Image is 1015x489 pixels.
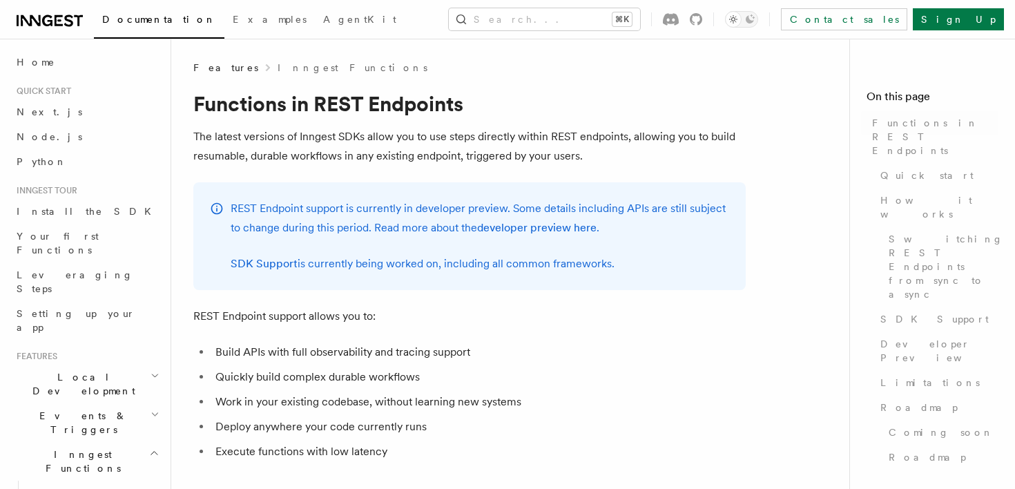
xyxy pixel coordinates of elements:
a: Functions in REST Endpoints [867,111,998,163]
a: Home [11,50,162,75]
p: is currently being worked on, including all common frameworks. [231,254,729,274]
span: Quick start [11,86,71,97]
span: Inngest tour [11,185,77,196]
a: Documentation [94,4,224,39]
a: Inngest Functions [278,61,427,75]
a: Next.js [11,99,162,124]
a: Roadmap [875,395,998,420]
span: Functions in REST Endpoints [872,116,998,157]
span: AgentKit [323,14,396,25]
a: Python [11,149,162,174]
button: Events & Triggers [11,403,162,442]
a: Quick start [875,163,998,188]
span: Leveraging Steps [17,269,133,294]
li: Execute functions with low latency [211,442,746,461]
a: Limitations [875,370,998,395]
a: Contact sales [781,8,907,30]
a: AgentKit [315,4,405,37]
a: developer preview here [477,221,597,234]
span: Quick start [880,169,974,182]
kbd: ⌘K [612,12,632,26]
a: Setting up your app [11,301,162,340]
span: Documentation [102,14,216,25]
li: Work in your existing codebase, without learning new systems [211,392,746,412]
span: Install the SDK [17,206,159,217]
span: Roadmap [889,450,966,464]
span: Developer Preview [880,337,998,365]
a: SDK Support [875,307,998,332]
span: Features [193,61,258,75]
span: Features [11,351,57,362]
a: How it works [875,188,998,227]
span: Local Development [11,370,151,398]
h1: Functions in REST Endpoints [193,91,746,116]
span: Switching REST Endpoints from sync to async [889,232,1003,301]
span: Examples [233,14,307,25]
li: Quickly build complex durable workflows [211,367,746,387]
a: Node.js [11,124,162,149]
span: Limitations [880,376,980,390]
p: REST Endpoint support allows you to: [193,307,746,326]
a: Developer Preview [875,332,998,370]
span: Roadmap [880,401,958,414]
span: Coming soon [889,425,994,439]
span: Node.js [17,131,82,142]
p: The latest versions of Inngest SDKs allow you to use steps directly within REST endpoints, allowi... [193,127,746,166]
span: Setting up your app [17,308,135,333]
button: Search...⌘K [449,8,640,30]
a: Coming soon [883,420,998,445]
a: SDK Support [231,257,298,270]
li: Build APIs with full observability and tracing support [211,343,746,362]
a: Install the SDK [11,199,162,224]
button: Toggle dark mode [725,11,758,28]
button: Local Development [11,365,162,403]
span: Inngest Functions [11,448,149,475]
li: Deploy anywhere your code currently runs [211,417,746,437]
a: Switching REST Endpoints from sync to async [883,227,998,307]
span: Python [17,156,67,167]
span: Your first Functions [17,231,99,256]
span: Home [17,55,55,69]
a: Roadmap [883,445,998,470]
a: Examples [224,4,315,37]
span: Next.js [17,106,82,117]
span: How it works [880,193,998,221]
span: SDK Support [880,312,989,326]
a: Leveraging Steps [11,262,162,301]
span: Events & Triggers [11,409,151,437]
h4: On this page [867,88,998,111]
p: REST Endpoint support is currently in developer preview. Some details including APIs are still su... [231,199,729,238]
button: Inngest Functions [11,442,162,481]
a: Sign Up [913,8,1004,30]
a: Your first Functions [11,224,162,262]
